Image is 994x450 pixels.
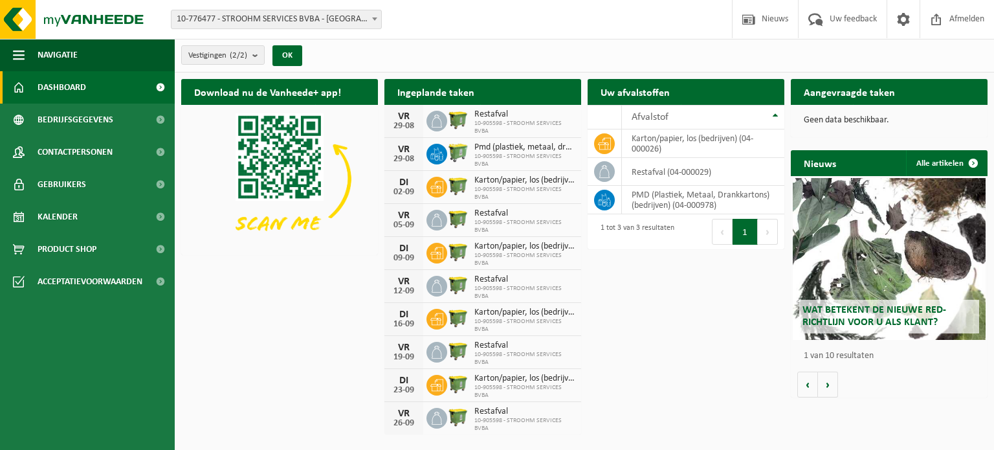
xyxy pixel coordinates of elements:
[622,186,784,214] td: PMD (Plastiek, Metaal, Drankkartons) (bedrijven) (04-000978)
[474,407,575,417] span: Restafval
[38,201,78,233] span: Kalender
[447,175,469,197] img: WB-1100-HPE-GN-50
[474,153,575,168] span: 10-905598 - STROOHM SERVICES BVBA
[391,386,417,395] div: 23-09
[391,177,417,188] div: DI
[391,353,417,362] div: 19-09
[38,136,113,168] span: Contactpersonen
[230,51,247,60] count: (2/2)
[447,241,469,263] img: WB-1100-HPE-GN-50
[171,10,381,28] span: 10-776477 - STROOHM SERVICES BVBA - SCHELLE
[38,265,142,298] span: Acceptatievoorwaarden
[391,409,417,419] div: VR
[38,233,96,265] span: Product Shop
[588,79,683,104] h2: Uw afvalstoffen
[474,374,575,384] span: Karton/papier, los (bedrijven)
[391,188,417,197] div: 02-09
[758,219,778,245] button: Next
[474,109,575,120] span: Restafval
[38,39,78,71] span: Navigatie
[594,218,674,246] div: 1 tot 3 van 3 resultaten
[391,343,417,353] div: VR
[272,45,302,66] button: OK
[391,419,417,428] div: 26-09
[391,287,417,296] div: 12-09
[447,340,469,362] img: WB-1100-HPE-GN-50
[447,208,469,230] img: WB-1100-HPE-GN-50
[447,109,469,131] img: WB-1100-HPE-GN-50
[391,376,417,386] div: DI
[181,79,354,104] h2: Download nu de Vanheede+ app!
[474,142,575,153] span: Pmd (plastiek, metaal, drankkartons) (bedrijven)
[447,307,469,329] img: WB-1100-HPE-GN-50
[447,142,469,164] img: WB-0660-HPE-GN-50
[622,129,784,158] td: karton/papier, los (bedrijven) (04-000026)
[793,178,986,340] a: Wat betekent de nieuwe RED-richtlijn voor u als klant?
[391,155,417,164] div: 29-08
[391,320,417,329] div: 16-09
[391,243,417,254] div: DI
[804,116,975,125] p: Geen data beschikbaar.
[797,372,818,398] button: Vorige
[474,308,575,318] span: Karton/papier, los (bedrijven)
[804,352,981,361] p: 1 van 10 resultaten
[38,71,86,104] span: Dashboard
[474,417,575,433] span: 10-905598 - STROOHM SERVICES BVBA
[391,254,417,263] div: 09-09
[733,219,758,245] button: 1
[474,285,575,300] span: 10-905598 - STROOHM SERVICES BVBA
[474,275,575,285] span: Restafval
[474,341,575,351] span: Restafval
[391,309,417,320] div: DI
[188,46,247,65] span: Vestigingen
[474,186,575,201] span: 10-905598 - STROOHM SERVICES BVBA
[818,372,838,398] button: Volgende
[474,252,575,267] span: 10-905598 - STROOHM SERVICES BVBA
[391,111,417,122] div: VR
[474,318,575,333] span: 10-905598 - STROOHM SERVICES BVBA
[391,221,417,230] div: 05-09
[447,274,469,296] img: WB-1100-HPE-GN-50
[474,175,575,186] span: Karton/papier, los (bedrijven)
[391,122,417,131] div: 29-08
[791,150,849,175] h2: Nieuws
[181,45,265,65] button: Vestigingen(2/2)
[632,112,668,122] span: Afvalstof
[791,79,908,104] h2: Aangevraagde taken
[474,242,575,252] span: Karton/papier, los (bedrijven)
[181,105,378,253] img: Download de VHEPlus App
[447,373,469,395] img: WB-1100-HPE-GN-50
[474,219,575,234] span: 10-905598 - STROOHM SERVICES BVBA
[384,79,487,104] h2: Ingeplande taken
[38,104,113,136] span: Bedrijfsgegevens
[391,210,417,221] div: VR
[391,276,417,287] div: VR
[474,384,575,399] span: 10-905598 - STROOHM SERVICES BVBA
[38,168,86,201] span: Gebruikers
[474,120,575,135] span: 10-905598 - STROOHM SERVICES BVBA
[447,406,469,428] img: WB-1100-HPE-GN-50
[171,10,382,29] span: 10-776477 - STROOHM SERVICES BVBA - SCHELLE
[474,208,575,219] span: Restafval
[474,351,575,366] span: 10-905598 - STROOHM SERVICES BVBA
[906,150,986,176] a: Alle artikelen
[712,219,733,245] button: Previous
[622,158,784,186] td: restafval (04-000029)
[391,144,417,155] div: VR
[802,305,946,328] span: Wat betekent de nieuwe RED-richtlijn voor u als klant?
